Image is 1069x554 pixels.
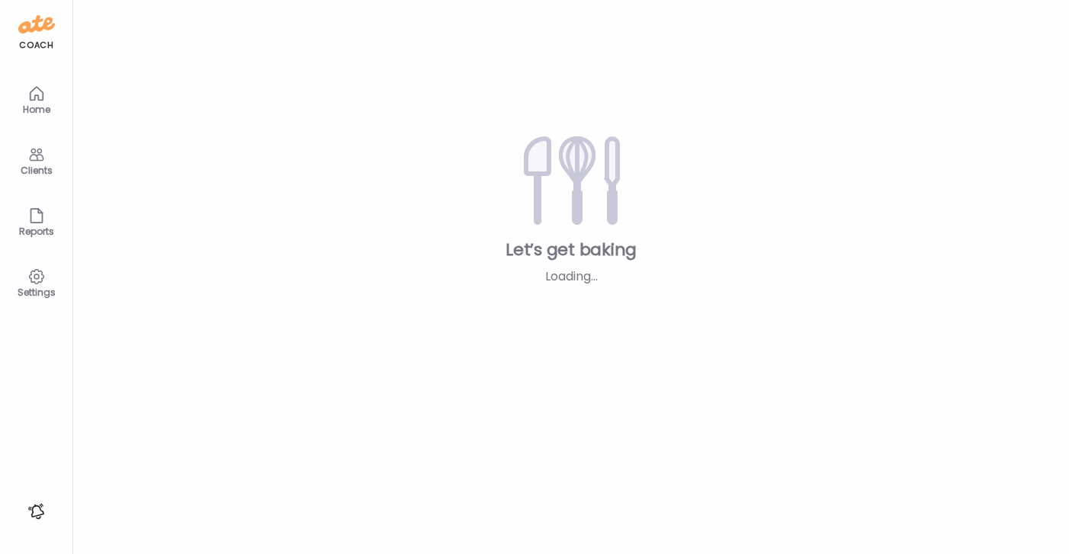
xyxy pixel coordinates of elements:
[9,104,64,114] div: Home
[98,239,1045,261] div: Let’s get baking
[9,226,64,236] div: Reports
[19,39,53,52] div: coach
[465,267,678,286] div: Loading...
[18,12,55,37] img: ate
[9,287,64,297] div: Settings
[9,165,64,175] div: Clients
